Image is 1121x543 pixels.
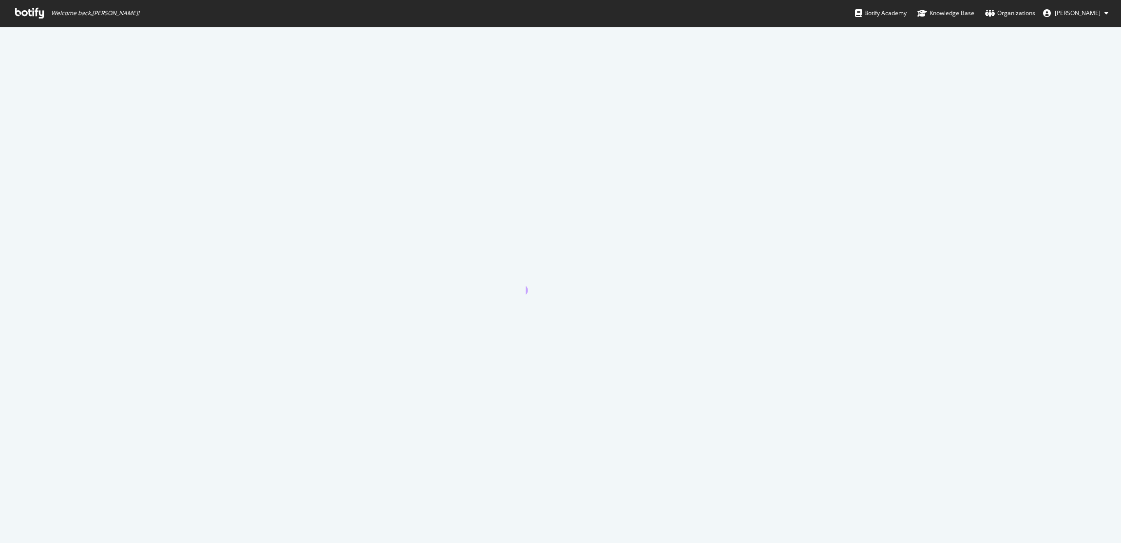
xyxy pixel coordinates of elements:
div: Organizations [985,8,1035,18]
span: David Britton [1055,9,1101,17]
button: [PERSON_NAME] [1035,5,1116,21]
div: Botify Academy [855,8,907,18]
div: Knowledge Base [917,8,974,18]
div: animation [526,260,596,295]
span: Welcome back, [PERSON_NAME] ! [51,9,139,17]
